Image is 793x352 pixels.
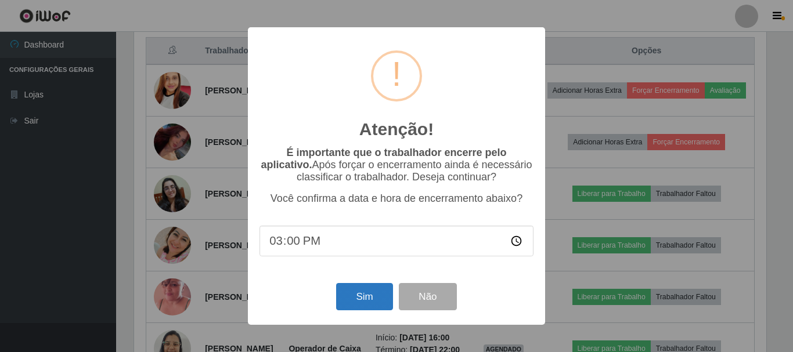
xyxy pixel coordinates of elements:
[259,147,534,183] p: Após forçar o encerramento ainda é necessário classificar o trabalhador. Deseja continuar?
[336,283,392,310] button: Sim
[359,119,434,140] h2: Atenção!
[259,193,534,205] p: Você confirma a data e hora de encerramento abaixo?
[399,283,456,310] button: Não
[261,147,506,170] b: É importante que o trabalhador encerre pelo aplicativo.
